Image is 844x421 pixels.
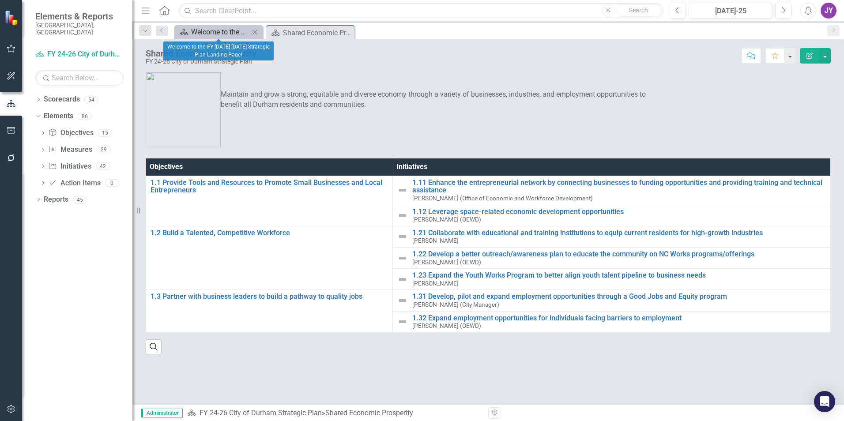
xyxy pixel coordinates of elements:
[393,248,831,269] td: Double-Click to Edit Right Click for Context Menu
[97,146,111,154] div: 29
[412,293,826,301] a: 1.31 Develop, pilot and expand employment opportunities through a Good Jobs and Equity program
[412,229,826,237] a: 1.21 Collaborate with educational and training institutions to equip current residents for high-g...
[412,301,499,308] small: [PERSON_NAME] (City Manager)
[35,22,124,36] small: [GEOGRAPHIC_DATA], [GEOGRAPHIC_DATA]
[35,49,124,60] a: FY 24-26 City of Durham Strategic Plan
[283,27,352,38] div: Shared Economic Prosperity
[689,3,773,19] button: [DATE]-25
[412,314,826,322] a: 1.32 Expand employment opportunities for individuals facing barriers to employment
[692,6,770,16] div: [DATE]-25
[200,409,322,417] a: FY 24-26 City of Durham Strategic Plan
[179,3,663,19] input: Search ClearPoint...
[48,178,100,188] a: Action Items
[73,196,87,203] div: 45
[629,7,648,14] span: Search
[412,179,826,194] a: 1.11 Enhance the entrepreneurial network by connecting businesses to funding opportunities and pr...
[163,41,274,60] div: Welcome to the FY [DATE]-[DATE] Strategic Plan Landing Page!
[35,70,124,86] input: Search Below...
[48,145,92,155] a: Measures
[146,290,393,332] td: Double-Click to Edit Right Click for Context Menu
[151,293,388,301] a: 1.3 Partner with business leaders to build a pathway to quality jobs
[412,208,826,216] a: 1.12 Leverage space-related economic development opportunities
[412,323,481,329] small: [PERSON_NAME] (OEWD)
[146,226,393,290] td: Double-Click to Edit Right Click for Context Menu
[84,96,98,103] div: 54
[393,269,831,290] td: Double-Click to Edit Right Click for Context Menu
[393,176,831,205] td: Double-Click to Edit Right Click for Context Menu
[44,195,68,205] a: Reports
[146,88,656,110] p: Maintain and grow a strong, equitable and diverse economy through a variety of businesses, indust...
[397,253,408,263] img: Not Defined
[325,409,413,417] div: Shared Economic Prosperity
[78,113,92,120] div: 86
[146,49,256,58] div: Shared Economic Prosperity
[397,185,408,195] img: Not Defined
[177,26,249,38] a: Welcome to the FY [DATE]-[DATE] Strategic Plan Landing Page!
[393,311,831,332] td: Double-Click to Edit Right Click for Context Menu
[412,250,826,258] a: 1.22 Develop a better outreach/awareness plan to educate the community on NC Works programs/offer...
[814,391,835,412] div: Open Intercom Messenger
[397,231,408,242] img: Not Defined
[617,4,661,17] button: Search
[96,162,110,170] div: 42
[412,280,459,287] small: [PERSON_NAME]
[141,409,183,417] span: Administrator
[397,274,408,285] img: Not Defined
[412,195,593,202] small: [PERSON_NAME] (Office of Economic and Workforce Development)
[44,111,73,121] a: Elements
[412,237,459,244] small: [PERSON_NAME]
[48,162,91,172] a: Initiatives
[393,205,831,226] td: Double-Click to Edit Right Click for Context Menu
[146,58,256,65] div: FY 24-26 City of Durham Strategic Plan
[105,179,119,187] div: 0
[393,226,831,247] td: Double-Click to Edit Right Click for Context Menu
[151,179,388,194] a: 1.1 Provide Tools and Resources to Promote Small Businesses and Local Entrepreneurs
[191,26,249,38] div: Welcome to the FY [DATE]-[DATE] Strategic Plan Landing Page!
[187,408,482,418] div: »
[397,210,408,221] img: Not Defined
[4,10,20,26] img: ClearPoint Strategy
[48,128,93,138] a: Objectives
[393,290,831,311] td: Double-Click to Edit Right Click for Context Menu
[44,94,80,105] a: Scorecards
[412,216,481,223] small: [PERSON_NAME] (OEWD)
[35,11,124,22] span: Elements & Reports
[151,229,388,237] a: 1.2 Build a Talented, Competitive Workforce
[821,3,836,19] button: JY
[412,271,826,279] a: 1.23 Expand the Youth Works Program to better align youth talent pipeline to business needs
[397,295,408,306] img: Not Defined
[397,316,408,327] img: Not Defined
[146,176,393,226] td: Double-Click to Edit Right Click for Context Menu
[412,259,481,266] small: [PERSON_NAME] (OEWD)
[98,129,112,137] div: 15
